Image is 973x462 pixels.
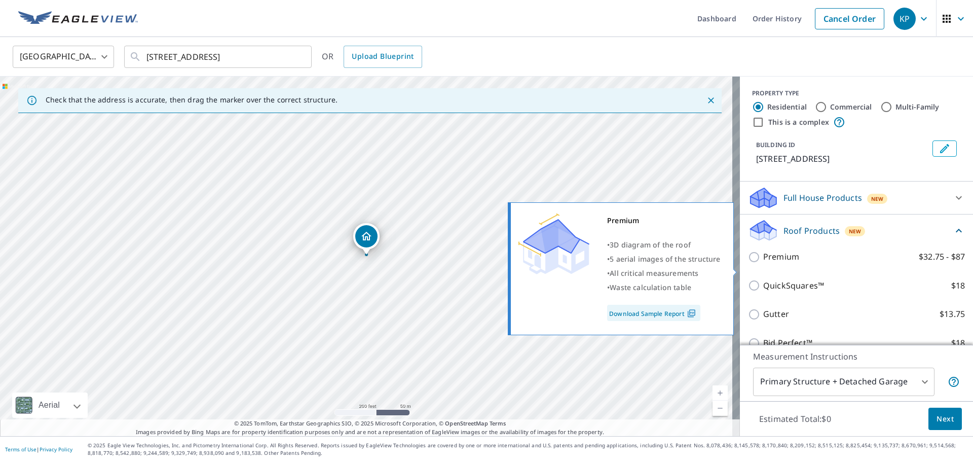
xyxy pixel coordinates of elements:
div: [GEOGRAPHIC_DATA] [13,43,114,71]
p: BUILDING ID [756,140,795,149]
div: Primary Structure + Detached Garage [753,368,934,396]
div: • [607,266,721,280]
span: All critical measurements [610,268,698,278]
div: • [607,252,721,266]
a: Privacy Policy [40,446,72,453]
p: Gutter [763,308,789,321]
a: Terms [490,419,506,427]
div: Aerial [35,393,63,418]
label: Commercial [830,102,872,112]
p: $32.75 - $87 [919,251,965,263]
p: Roof Products [783,225,840,237]
span: 5 aerial images of the structure [610,254,720,264]
a: Terms of Use [5,446,36,453]
span: © 2025 TomTom, Earthstar Geographics SIO, © 2025 Microsoft Corporation, © [234,419,506,428]
button: Close [704,94,718,107]
span: New [849,227,862,235]
div: KP [893,8,916,30]
p: Estimated Total: $0 [751,408,839,430]
a: OpenStreetMap [445,419,488,427]
div: Roof ProductsNew [748,219,965,242]
span: 3D diagram of the roof [610,240,691,250]
button: Next [928,408,962,431]
a: Upload Blueprint [344,46,422,68]
p: | [5,446,72,452]
a: Download Sample Report [607,305,700,321]
img: EV Logo [18,11,138,26]
span: Your report will include the primary structure and a detached garage if one exists. [948,376,960,388]
div: • [607,280,721,295]
p: Premium [763,251,799,263]
span: Next [937,413,954,425]
div: PROPERTY TYPE [752,89,961,98]
label: Residential [767,102,807,112]
p: QuickSquares™ [763,279,824,292]
label: Multi-Family [895,102,940,112]
div: Dropped pin, building 1, Residential property, 2327 CANONGATE PL KAMLOOPS BC V1S1W8 [353,223,380,255]
span: Upload Blueprint [352,50,414,63]
span: Waste calculation table [610,282,691,292]
input: Search by address or latitude-longitude [146,43,291,71]
div: Aerial [12,393,88,418]
label: This is a complex [768,117,829,127]
p: $18 [951,279,965,292]
span: New [871,195,884,203]
p: $18 [951,337,965,349]
button: Edit building 1 [932,140,957,157]
div: • [607,238,721,252]
p: Check that the address is accurate, then drag the marker over the correct structure. [46,95,338,104]
a: Current Level 17, Zoom In [713,385,728,401]
img: Premium [518,214,589,274]
a: Current Level 17, Zoom Out [713,401,728,416]
p: Full House Products [783,192,862,204]
p: © 2025 Eagle View Technologies, Inc. and Pictometry International Corp. All Rights Reserved. Repo... [88,442,968,457]
img: Pdf Icon [685,309,698,318]
p: $13.75 [940,308,965,321]
p: Measurement Instructions [753,350,960,363]
div: Full House ProductsNew [748,186,965,210]
div: OR [322,46,422,68]
div: Premium [607,214,721,228]
p: Bid Perfect™ [763,337,812,349]
a: Cancel Order [815,8,884,29]
p: [STREET_ADDRESS] [756,153,928,165]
